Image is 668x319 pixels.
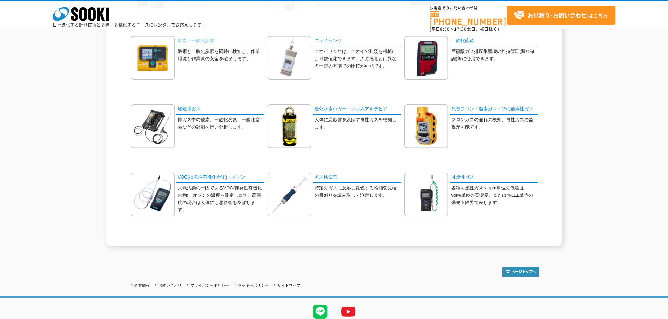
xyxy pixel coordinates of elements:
img: 燃焼排ガス [131,104,175,148]
span: 17:30 [454,26,467,32]
a: 酸素・一酸化炭素 [176,36,264,46]
img: 硫化水素ロガー・ホルムアルデヒド [268,104,311,148]
p: 酸素と一酸化炭素を同時に検知し、作業環境と作業員の安全を確保します。 [178,48,264,63]
p: 特定のガスに反応し変色する検知管先端の目盛りを読み取って測定します。 [315,185,401,199]
a: サイトマップ [277,283,301,287]
img: ガス検知管 [268,173,311,216]
p: フロンガスの漏れの検知、毒性ガスの監視が可能です。 [451,116,538,131]
p: 排ガス中の酸素、一酸化炭素、一酸化窒素などの計測を行い分析します。 [178,116,264,131]
span: 8:50 [440,26,450,32]
a: 代替フロン・塩素ガス・その他毒性ガス [450,104,538,115]
img: 二酸化硫黄 [404,36,448,80]
p: ニオイセンサは、ニオイの強弱を機械により数値化できます。人の感覚とは異なる一定の基準での比較が可能です。 [315,48,401,70]
a: 硫化水素ロガー・ホルムアルデヒド [313,104,401,115]
a: クッキーポリシー [238,283,269,287]
a: 可燃性ガス [450,173,538,183]
a: ガス検知管 [313,173,401,183]
p: 亜硫酸ガス排煙集塵機の維持管理(漏れ確認)等に使用できます。 [451,48,538,63]
img: 代替フロン・塩素ガス・その他毒性ガス [404,104,448,148]
span: はこちら [514,10,608,21]
a: 企業情報 [134,283,150,287]
img: VOC(揮発性有機化合物)・オゾン [131,173,175,216]
span: お電話でのお問い合わせは [430,6,507,10]
img: 酸素・一酸化炭素 [131,36,175,80]
img: ニオイセンサ [268,36,311,80]
p: 各種可燃性ガスをppm単位の低濃度、vol%単位の高濃度、または％LEL単位の爆発下限界で表します。 [451,185,538,206]
p: 大気汚染の一因であるVOC(揮発性有機化合物)、オゾンの濃度を測定します。高濃度の場合は人体にも悪影響を及ぼします。 [178,185,264,214]
img: 可燃性ガス [404,173,448,216]
p: 人体に悪影響を及ぼす毒性ガスを検知します。 [315,116,401,131]
a: お見積り･お問い合わせはこちら [507,6,615,25]
img: トップページへ [502,267,539,277]
span: (平日 ～ 土日、祝日除く) [430,26,499,32]
a: VOC(揮発性有機化合物)・オゾン [176,173,264,183]
a: お問い合わせ [158,283,182,287]
strong: お見積り･お問い合わせ [528,11,587,19]
a: 二酸化硫黄 [450,36,538,46]
a: 燃焼排ガス [176,104,264,115]
a: ニオイセンサ [313,36,401,46]
a: [PHONE_NUMBER] [430,11,507,25]
p: 日々進化する計測技術と多種・多様化するニーズにレンタルでお応えします。 [53,23,206,27]
a: プライバシーポリシー [190,283,229,287]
